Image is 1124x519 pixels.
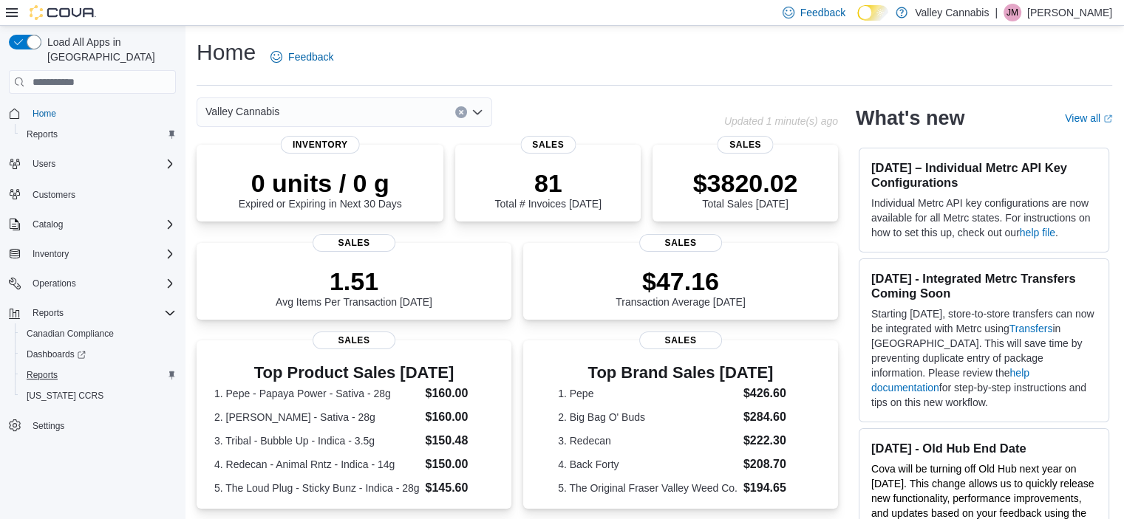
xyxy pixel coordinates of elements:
[871,306,1097,410] p: Starting [DATE], store-to-store transfers can now be integrated with Metrc using in [GEOGRAPHIC_D...
[197,38,256,67] h1: Home
[265,42,339,72] a: Feedback
[21,325,120,343] a: Canadian Compliance
[27,186,81,204] a: Customers
[205,103,279,120] span: Valley Cannabis
[214,364,494,382] h3: Top Product Sales [DATE]
[3,244,182,264] button: Inventory
[15,323,182,344] button: Canadian Compliance
[3,103,182,124] button: Home
[425,432,494,450] dd: $150.48
[558,457,738,472] dt: 4. Back Forty
[33,158,55,170] span: Users
[871,441,1097,456] h3: [DATE] - Old Hub End Date
[21,366,64,384] a: Reports
[1004,4,1021,21] div: James Malette
[743,432,803,450] dd: $222.30
[27,275,176,292] span: Operations
[21,366,176,384] span: Reports
[27,369,58,381] span: Reports
[21,325,176,343] span: Canadian Compliance
[743,385,803,402] dd: $426.60
[857,5,888,21] input: Dark Mode
[214,386,420,401] dt: 1. Pepe - Papaya Power - Sativa - 28g
[214,410,420,425] dt: 2. [PERSON_NAME] - Sativa - 28g
[15,124,182,145] button: Reports
[33,420,64,432] span: Settings
[27,216,176,233] span: Catalog
[520,136,576,154] span: Sales
[3,273,182,294] button: Operations
[15,385,182,406] button: [US_STATE] CCRS
[743,479,803,497] dd: $194.65
[33,248,69,260] span: Inventory
[639,234,722,252] span: Sales
[33,307,64,319] span: Reports
[915,4,989,21] p: Valley Cannabis
[425,385,494,402] dd: $160.00
[856,106,964,130] h2: What's new
[27,185,176,203] span: Customers
[27,128,58,140] span: Reports
[558,364,803,382] h3: Top Brand Sales [DATE]
[288,49,333,64] span: Feedback
[33,278,76,289] span: Operations
[27,390,103,402] span: [US_STATE] CCRS
[21,346,92,363] a: Dashboards
[27,245,75,263] button: Inventory
[558,386,738,401] dt: 1. Pepe
[27,416,176,435] span: Settings
[1020,227,1055,238] a: help file
[3,183,182,204] button: Customers
[800,5,845,20] span: Feedback
[1027,4,1112,21] p: [PERSON_NAME]
[30,5,96,20] img: Cova
[41,35,176,64] span: Load All Apps in [GEOGRAPHIC_DATA]
[558,481,738,495] dt: 5. The Original Fraser Valley Weed Co.
[27,304,69,322] button: Reports
[15,344,182,365] a: Dashboards
[871,367,1029,393] a: help documentation
[3,303,182,323] button: Reports
[281,136,360,154] span: Inventory
[21,126,176,143] span: Reports
[21,387,109,405] a: [US_STATE] CCRS
[27,328,114,340] span: Canadian Compliance
[33,219,63,230] span: Catalog
[1103,114,1112,123] svg: External link
[494,168,601,210] div: Total # Invoices [DATE]
[21,346,176,363] span: Dashboards
[639,331,722,349] span: Sales
[27,304,176,322] span: Reports
[15,365,182,385] button: Reports
[693,168,798,210] div: Total Sales [DATE]
[471,106,483,118] button: Open list of options
[21,387,176,405] span: Washington CCRS
[33,189,75,201] span: Customers
[27,417,70,435] a: Settings
[1065,112,1112,124] a: View allExternal link
[33,108,56,120] span: Home
[313,331,395,349] span: Sales
[3,214,182,235] button: Catalog
[3,415,182,436] button: Settings
[455,106,467,118] button: Clear input
[693,168,798,198] p: $3820.02
[214,481,420,495] dt: 5. The Loud Plug - Sticky Bunz - Indica - 28g
[214,457,420,472] dt: 4. Redecan - Animal Rntz - Indica - 14g
[724,115,838,127] p: Updated 1 minute(s) ago
[276,267,432,296] p: 1.51
[27,348,86,360] span: Dashboards
[27,275,82,292] button: Operations
[239,168,402,198] p: 0 units / 0 g
[1007,4,1018,21] span: JM
[871,271,1097,300] h3: [DATE] - Integrated Metrc Transfers Coming Soon
[616,267,746,308] div: Transaction Average [DATE]
[871,196,1097,240] p: Individual Metrc API key configurations are now available for all Metrc states. For instructions ...
[313,234,395,252] span: Sales
[27,104,176,123] span: Home
[1009,323,1053,334] a: Transfers
[558,410,738,425] dt: 2. Big Bag O' Buds
[27,216,69,233] button: Catalog
[3,154,182,174] button: Users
